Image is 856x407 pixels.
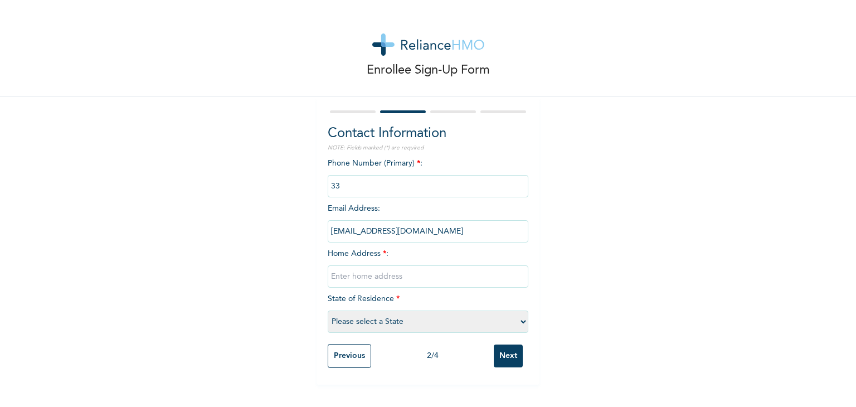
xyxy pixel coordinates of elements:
[494,345,523,367] input: Next
[328,265,528,288] input: Enter home address
[371,350,494,362] div: 2 / 4
[328,159,528,190] span: Phone Number (Primary) :
[328,344,371,368] input: Previous
[328,144,528,152] p: NOTE: Fields marked (*) are required
[367,61,490,80] p: Enrollee Sign-Up Form
[328,220,528,243] input: Enter email Address
[328,124,528,144] h2: Contact Information
[372,33,484,56] img: logo
[328,175,528,197] input: Enter Primary Phone Number
[328,205,528,235] span: Email Address :
[328,295,528,326] span: State of Residence
[328,250,528,280] span: Home Address :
